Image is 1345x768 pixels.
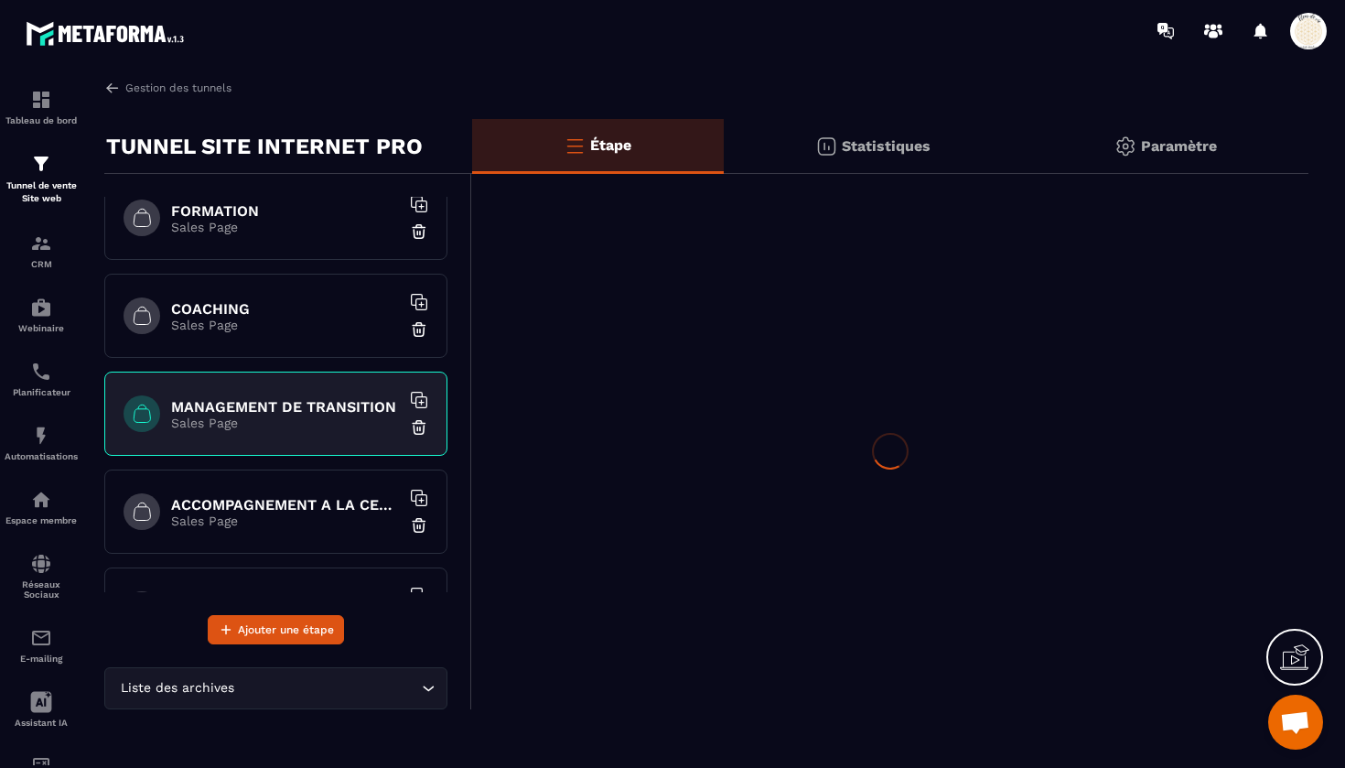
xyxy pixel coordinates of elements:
[410,222,428,241] img: trash
[5,139,78,219] a: formationformationTunnel de vente Site web
[171,416,400,430] p: Sales Page
[30,297,52,319] img: automations
[815,135,837,157] img: stats.20deebd0.svg
[5,115,78,125] p: Tableau de bord
[30,627,52,649] img: email
[30,425,52,447] img: automations
[410,320,428,339] img: trash
[5,75,78,139] a: formationformationTableau de bord
[5,677,78,741] a: Assistant IA
[30,153,52,175] img: formation
[5,613,78,677] a: emailemailE-mailing
[26,16,190,50] img: logo
[30,233,52,254] img: formation
[238,621,334,639] span: Ajouter une étape
[104,80,231,96] a: Gestion des tunnels
[5,179,78,205] p: Tunnel de vente Site web
[104,667,447,709] div: Search for option
[842,137,931,155] p: Statistiques
[5,387,78,397] p: Planificateur
[171,300,400,318] h6: COACHING
[30,361,52,383] img: scheduler
[171,220,400,234] p: Sales Page
[171,496,400,514] h6: ACCOMPAGNEMENT A LA CERTIFICATION HAS
[5,283,78,347] a: automationsautomationsWebinaire
[171,398,400,416] h6: MANAGEMENT DE TRANSITION
[171,514,400,528] p: Sales Page
[5,718,78,728] p: Assistant IA
[106,128,423,165] p: TUNNEL SITE INTERNET PRO
[116,678,238,698] span: Liste des archives
[5,411,78,475] a: automationsautomationsAutomatisations
[171,318,400,332] p: Sales Page
[5,347,78,411] a: schedulerschedulerPlanificateur
[1114,135,1136,157] img: setting-gr.5f69749f.svg
[5,515,78,525] p: Espace membre
[5,475,78,539] a: automationsautomationsEspace membre
[1141,137,1217,155] p: Paramètre
[5,219,78,283] a: formationformationCRM
[104,80,121,96] img: arrow
[208,615,344,644] button: Ajouter une étape
[5,323,78,333] p: Webinaire
[410,418,428,437] img: trash
[5,539,78,613] a: social-networksocial-networkRéseaux Sociaux
[171,202,400,220] h6: FORMATION
[590,136,631,154] p: Étape
[5,654,78,664] p: E-mailing
[5,579,78,600] p: Réseaux Sociaux
[30,89,52,111] img: formation
[5,259,78,269] p: CRM
[238,678,417,698] input: Search for option
[30,489,52,511] img: automations
[1268,695,1323,750] div: Ouvrir le chat
[410,516,428,535] img: trash
[30,553,52,575] img: social-network
[5,451,78,461] p: Automatisations
[564,135,586,157] img: bars-o.4a397970.svg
